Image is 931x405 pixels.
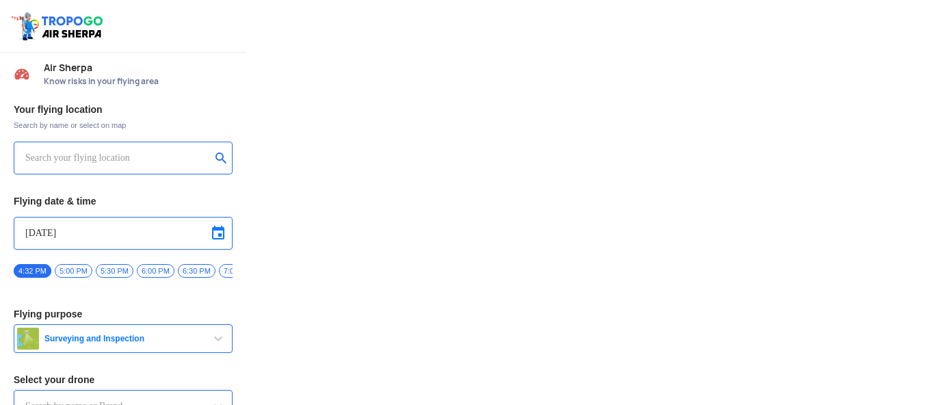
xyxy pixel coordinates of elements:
button: Surveying and Inspection [14,324,233,353]
span: Air Sherpa [44,62,233,73]
span: Know risks in your flying area [44,76,233,87]
h3: Your flying location [14,105,233,114]
input: Search your flying location [25,150,211,166]
img: survey.png [17,328,39,350]
span: 6:30 PM [178,264,215,278]
h3: Flying date & time [14,196,233,206]
span: 4:32 PM [14,264,51,278]
span: 5:00 PM [55,264,92,278]
input: Select Date [25,225,221,241]
span: 6:00 PM [137,264,174,278]
img: ic_tgdronemaps.svg [10,10,107,42]
span: 5:30 PM [96,264,133,278]
img: Risk Scores [14,66,30,82]
h3: Select your drone [14,375,233,384]
span: Surveying and Inspection [39,333,210,344]
span: 7:00 PM [219,264,257,278]
span: Search by name or select on map [14,120,233,131]
h3: Flying purpose [14,309,233,319]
